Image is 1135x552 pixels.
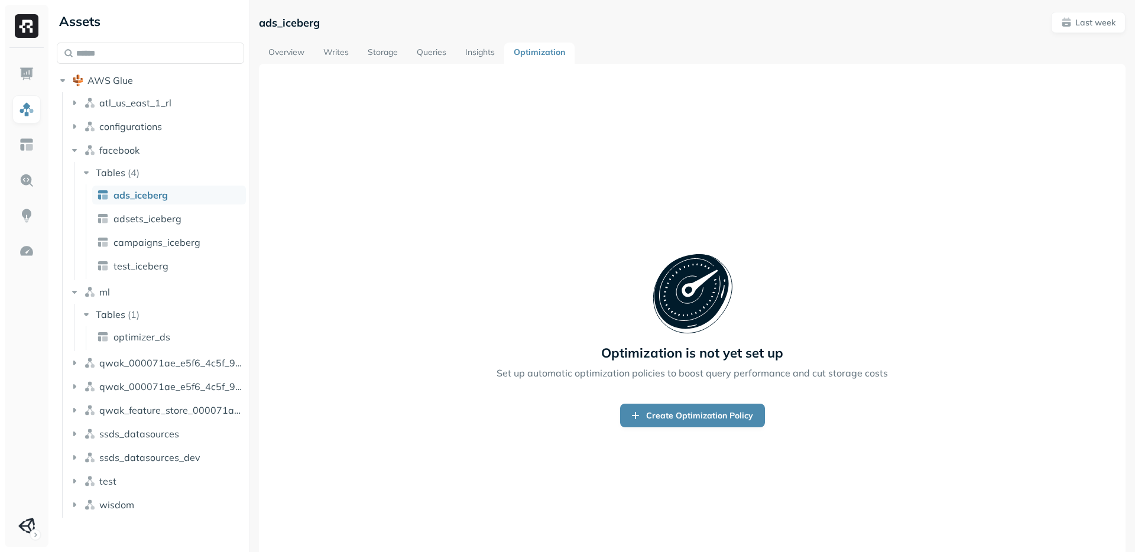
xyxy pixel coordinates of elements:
button: ml [69,283,245,301]
span: test [99,475,116,487]
img: namespace [84,475,96,487]
span: qwak_000071ae_e5f6_4c5f_97ab_2b533d00d294_analytics_data_view [99,381,245,392]
span: qwak_000071ae_e5f6_4c5f_97ab_2b533d00d294_analytics_data [99,357,245,369]
span: test_iceberg [113,260,168,272]
img: namespace [84,452,96,463]
button: wisdom [69,495,245,514]
span: wisdom [99,499,134,511]
img: table [97,331,109,343]
span: ads_iceberg [113,189,168,201]
button: qwak_000071ae_e5f6_4c5f_97ab_2b533d00d294_analytics_data [69,353,245,372]
button: atl_us_east_1_rl [69,93,245,112]
img: Assets [19,102,34,117]
a: campaigns_iceberg [92,233,246,252]
span: optimizer_ds [113,331,170,343]
span: facebook [99,144,140,156]
img: Insights [19,208,34,223]
button: Tables(1) [80,305,245,324]
button: Tables(4) [80,163,245,182]
div: Assets [57,12,244,31]
span: campaigns_iceberg [113,236,200,248]
a: test_iceberg [92,256,246,275]
img: namespace [84,286,96,298]
img: Dashboard [19,66,34,82]
button: qwak_000071ae_e5f6_4c5f_97ab_2b533d00d294_analytics_data_view [69,377,245,396]
img: table [97,260,109,272]
span: Tables [96,309,125,320]
a: ads_iceberg [92,186,246,204]
img: table [97,236,109,248]
button: ssds_datasources [69,424,245,443]
span: AWS Glue [87,74,133,86]
button: facebook [69,141,245,160]
span: ml [99,286,110,298]
img: Query Explorer [19,173,34,188]
a: Insights [456,43,504,64]
img: namespace [84,97,96,109]
span: qwak_feature_store_000071ae_e5f6_4c5f_97ab_2b533d00d294 [99,404,245,416]
img: table [97,189,109,201]
img: namespace [84,121,96,132]
a: adsets_iceberg [92,209,246,228]
p: ads_iceberg [259,16,320,30]
img: table [97,213,109,225]
button: ssds_datasources_dev [69,448,245,467]
img: namespace [84,428,96,440]
a: optimizer_ds [92,327,246,346]
span: adsets_iceberg [113,213,181,225]
span: Tables [96,167,125,178]
span: configurations [99,121,162,132]
p: Set up automatic optimization policies to boost query performance and cut storage costs [497,366,888,380]
img: Asset Explorer [19,137,34,152]
img: Ryft [15,14,38,38]
img: namespace [84,381,96,392]
a: Storage [358,43,407,64]
span: ssds_datasources_dev [99,452,200,463]
a: Optimization [504,43,575,64]
button: qwak_feature_store_000071ae_e5f6_4c5f_97ab_2b533d00d294 [69,401,245,420]
a: Queries [407,43,456,64]
img: Optimization [19,243,34,259]
p: ( 1 ) [128,309,140,320]
img: Unity [18,518,35,534]
a: Writes [314,43,358,64]
button: configurations [69,117,245,136]
button: AWS Glue [57,71,244,90]
p: ( 4 ) [128,167,140,178]
img: namespace [84,144,96,156]
p: Optimization is not yet set up [601,345,783,361]
img: namespace [84,404,96,416]
span: ssds_datasources [99,428,179,440]
a: Overview [259,43,314,64]
img: namespace [84,499,96,511]
button: test [69,472,245,491]
p: Last week [1075,17,1115,28]
a: Create Optimization Policy [620,404,765,427]
span: atl_us_east_1_rl [99,97,171,109]
img: root [72,74,84,86]
img: namespace [84,357,96,369]
button: Last week [1051,12,1126,33]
